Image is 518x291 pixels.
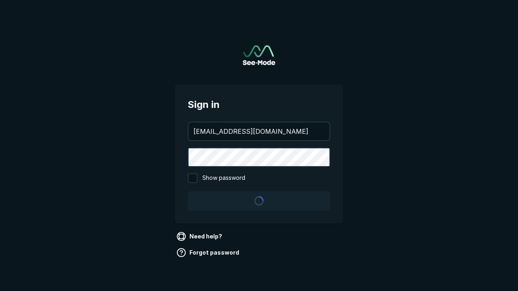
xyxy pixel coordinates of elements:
a: Go to sign in [243,45,275,65]
input: your@email.com [189,122,329,140]
span: Show password [202,173,245,183]
span: Sign in [188,97,330,112]
img: See-Mode Logo [243,45,275,65]
a: Need help? [175,230,225,243]
a: Forgot password [175,246,242,259]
